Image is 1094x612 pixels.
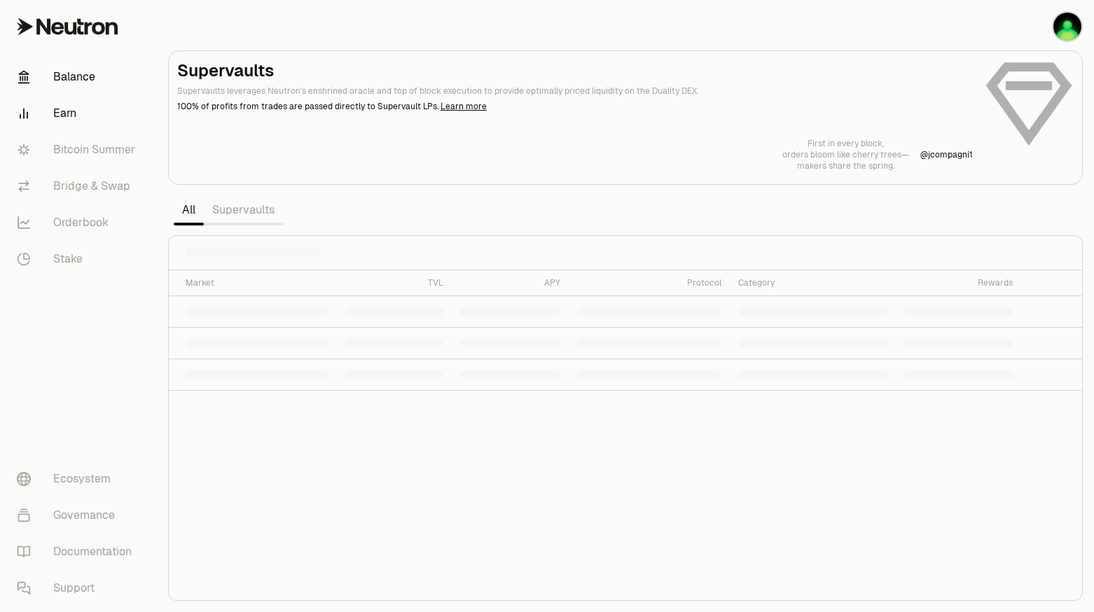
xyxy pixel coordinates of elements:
a: Bitcoin Summer [6,132,151,168]
a: Governance [6,497,151,534]
a: Learn more [441,101,487,112]
a: All [174,196,204,224]
div: Rewards [904,277,1013,288]
a: @jcompagni1 [920,149,973,160]
p: makers share the spring. [782,160,909,172]
div: TVL [345,277,444,288]
div: Category [738,277,887,288]
a: Earn [6,95,151,132]
p: First in every block, [782,138,909,149]
a: Ecosystem [6,461,151,497]
a: Documentation [6,534,151,570]
p: 100% of profits from trades are passed directly to Supervault LPs. [177,100,973,113]
img: KO [1053,13,1081,41]
a: Orderbook [6,204,151,241]
div: Market [186,277,328,288]
a: Support [6,570,151,606]
p: orders bloom like cherry trees— [782,149,909,160]
p: Supervaults leverages Neutron's enshrined oracle and top of block execution to provide optimally ... [177,85,973,97]
div: Protocol [577,277,721,288]
a: First in every block,orders bloom like cherry trees—makers share the spring. [782,138,909,172]
a: Stake [6,241,151,277]
a: Supervaults [204,196,283,224]
a: Bridge & Swap [6,168,151,204]
h2: Supervaults [177,60,973,82]
a: Balance [6,59,151,95]
div: APY [460,277,560,288]
p: @ jcompagni1 [920,149,973,160]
